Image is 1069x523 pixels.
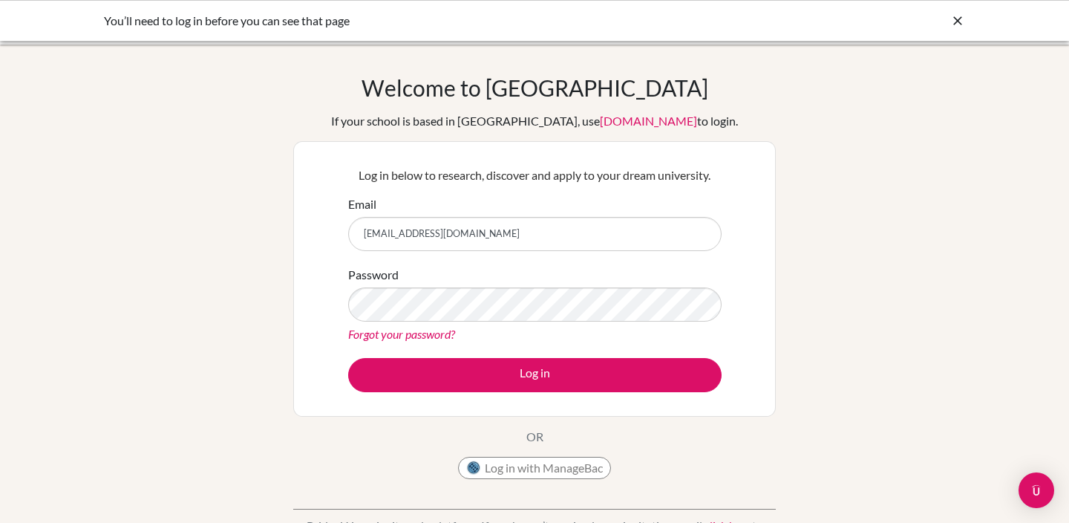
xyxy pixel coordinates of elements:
[348,195,376,213] label: Email
[104,12,742,30] div: You’ll need to log in before you can see that page
[1019,472,1054,508] div: Open Intercom Messenger
[331,112,738,130] div: If your school is based in [GEOGRAPHIC_DATA], use to login.
[348,327,455,341] a: Forgot your password?
[526,428,543,446] p: OR
[362,74,708,101] h1: Welcome to [GEOGRAPHIC_DATA]
[458,457,611,479] button: Log in with ManageBac
[348,266,399,284] label: Password
[348,358,722,392] button: Log in
[600,114,697,128] a: [DOMAIN_NAME]
[348,166,722,184] p: Log in below to research, discover and apply to your dream university.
